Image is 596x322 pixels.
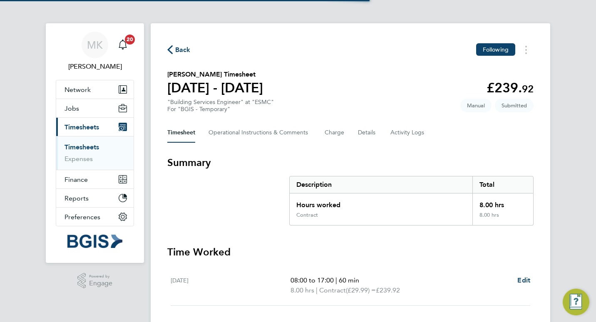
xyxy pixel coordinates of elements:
[56,170,134,188] button: Finance
[125,35,135,45] span: 20
[316,286,318,294] span: |
[522,83,534,95] span: 92
[487,80,534,96] app-decimal: £239.
[476,43,515,56] button: Following
[563,289,589,315] button: Engage Resource Center
[65,143,99,151] a: Timesheets
[209,123,311,143] button: Operational Instructions & Comments
[519,43,534,56] button: Timesheets Menu
[56,208,134,226] button: Preferences
[290,193,472,212] div: Hours worked
[56,99,134,117] button: Jobs
[346,286,376,294] span: (£29.99) =
[472,193,533,212] div: 8.00 hrs
[167,106,274,113] div: For "BGIS - Temporary"
[483,46,509,53] span: Following
[175,45,191,55] span: Back
[65,86,91,94] span: Network
[46,23,144,263] nav: Main navigation
[167,156,534,169] h3: Summary
[167,123,195,143] button: Timesheet
[65,104,79,112] span: Jobs
[296,212,318,218] div: Contract
[87,40,103,50] span: MK
[167,45,191,55] button: Back
[290,176,472,193] div: Description
[517,275,530,285] a: Edit
[291,286,314,294] span: 8.00 hrs
[171,275,291,295] div: [DATE]
[472,212,533,225] div: 8.00 hrs
[56,136,134,170] div: Timesheets
[167,245,534,259] h3: Time Worked
[167,79,263,96] h1: [DATE] - [DATE]
[358,123,377,143] button: Details
[77,273,113,289] a: Powered byEngage
[65,176,88,183] span: Finance
[390,123,425,143] button: Activity Logs
[65,155,93,163] a: Expenses
[289,176,534,225] div: Summary
[335,276,337,284] span: |
[291,276,334,284] span: 08:00 to 17:00
[56,118,134,136] button: Timesheets
[167,69,263,79] h2: [PERSON_NAME] Timesheet
[319,285,346,295] span: Contract
[517,276,530,284] span: Edit
[114,32,131,58] a: 20
[56,80,134,99] button: Network
[376,286,400,294] span: £239.92
[460,99,492,112] span: This timesheet was manually created.
[67,235,122,248] img: bgis-logo-retina.png
[56,235,134,248] a: Go to home page
[325,123,345,143] button: Charge
[65,123,99,131] span: Timesheets
[56,62,134,72] span: Matthew Kimber
[339,276,359,284] span: 60 min
[89,273,112,280] span: Powered by
[56,189,134,207] button: Reports
[167,99,274,113] div: "Building Services Engineer" at "ESMC"
[56,32,134,72] a: MK[PERSON_NAME]
[495,99,534,112] span: This timesheet is Submitted.
[89,280,112,287] span: Engage
[472,176,533,193] div: Total
[65,194,89,202] span: Reports
[65,213,100,221] span: Preferences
